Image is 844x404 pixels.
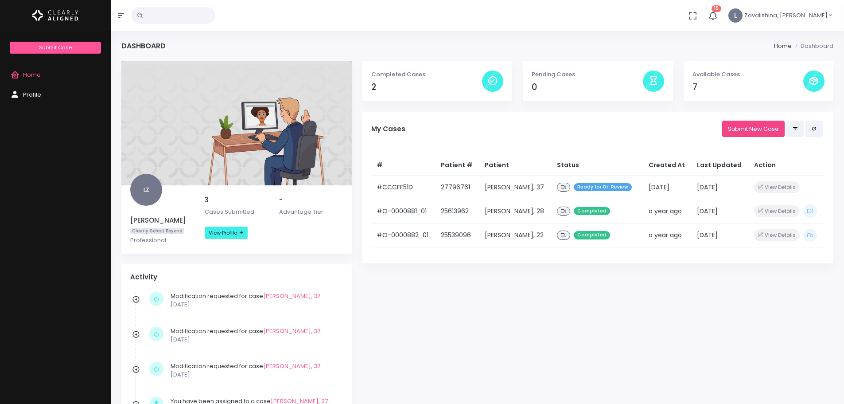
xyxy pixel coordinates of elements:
[279,208,343,216] p: Advantage Tier
[728,8,743,23] span: L
[692,223,749,247] td: [DATE]
[722,121,785,137] a: Submit New Case
[130,174,162,206] span: LZ
[23,71,41,79] span: Home
[263,327,320,335] a: [PERSON_NAME], 37
[23,90,41,99] span: Profile
[171,292,338,309] div: Modification requested for case .
[371,70,482,79] p: Completed Cases
[643,199,692,223] td: a year ago
[171,362,338,379] div: Modification requested for case .
[643,175,692,199] td: [DATE]
[643,155,692,176] th: Created At
[574,231,610,239] span: Completed
[263,292,320,300] a: [PERSON_NAME], 37
[692,199,749,223] td: [DATE]
[130,228,184,235] span: Clearly Select Beyond
[205,196,268,204] h5: 3
[744,11,828,20] span: Zavalishina, [PERSON_NAME]
[574,207,610,216] span: Completed
[692,155,749,176] th: Last Updated
[371,125,722,133] h5: My Cases
[692,70,803,79] p: Available Cases
[552,155,643,176] th: Status
[279,196,343,204] h5: -
[754,205,800,217] button: View Details
[130,273,343,281] h4: Activity
[692,175,749,199] td: [DATE]
[436,199,479,223] td: 25613962
[32,6,78,25] img: Logo Horizontal
[574,183,632,192] span: Ready for Dr. Review
[712,5,721,12] span: 15
[749,155,825,176] th: Action
[774,42,792,51] li: Home
[371,82,482,92] h4: 2
[479,175,552,199] td: [PERSON_NAME], 37
[10,42,101,54] a: Submit Case
[532,82,642,92] h4: 0
[205,208,268,216] p: Cases Submitted
[436,155,479,176] th: Patient #
[171,370,338,379] p: [DATE]
[121,42,166,50] h4: Dashboard
[436,223,479,247] td: 25539096
[371,223,436,247] td: #O-0000882_01
[263,362,320,370] a: [PERSON_NAME], 37
[479,223,552,247] td: [PERSON_NAME], 22
[436,175,479,199] td: 27796761
[371,155,436,176] th: #
[39,44,72,51] span: Submit Case
[479,199,552,223] td: [PERSON_NAME], 28
[171,300,338,309] p: [DATE]
[171,335,338,344] p: [DATE]
[130,236,194,245] p: Professional
[371,175,436,199] td: #CCCFF51D
[171,327,338,344] div: Modification requested for case .
[754,229,800,241] button: View Details
[792,42,833,51] li: Dashboard
[130,216,194,224] h5: [PERSON_NAME]
[371,199,436,223] td: #O-0000881_01
[754,181,800,193] button: View Details
[479,155,552,176] th: Patient
[692,82,803,92] h4: 7
[532,70,642,79] p: Pending Cases
[205,227,248,239] a: View Profile
[643,223,692,247] td: a year ago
